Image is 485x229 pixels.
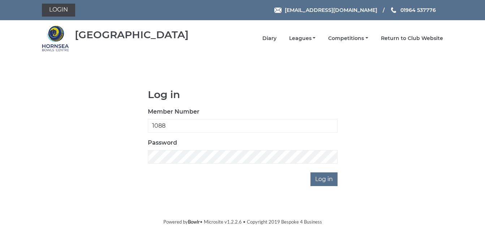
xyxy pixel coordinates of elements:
[42,4,75,17] a: Login
[381,35,443,42] a: Return to Club Website
[328,35,368,42] a: Competitions
[310,172,338,186] input: Log in
[262,35,276,42] a: Diary
[391,7,396,13] img: Phone us
[148,89,338,100] h1: Log in
[274,8,282,13] img: Email
[289,35,316,42] a: Leagues
[163,219,322,225] span: Powered by • Microsite v1.2.2.6 • Copyright 2019 Bespoke 4 Business
[188,219,200,225] a: Bowlr
[42,25,69,52] img: Hornsea Bowls Centre
[274,6,377,14] a: Email [EMAIL_ADDRESS][DOMAIN_NAME]
[148,138,177,147] label: Password
[400,7,436,13] span: 01964 537776
[390,6,436,14] a: Phone us 01964 537776
[285,7,377,13] span: [EMAIL_ADDRESS][DOMAIN_NAME]
[148,107,199,116] label: Member Number
[75,29,189,40] div: [GEOGRAPHIC_DATA]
